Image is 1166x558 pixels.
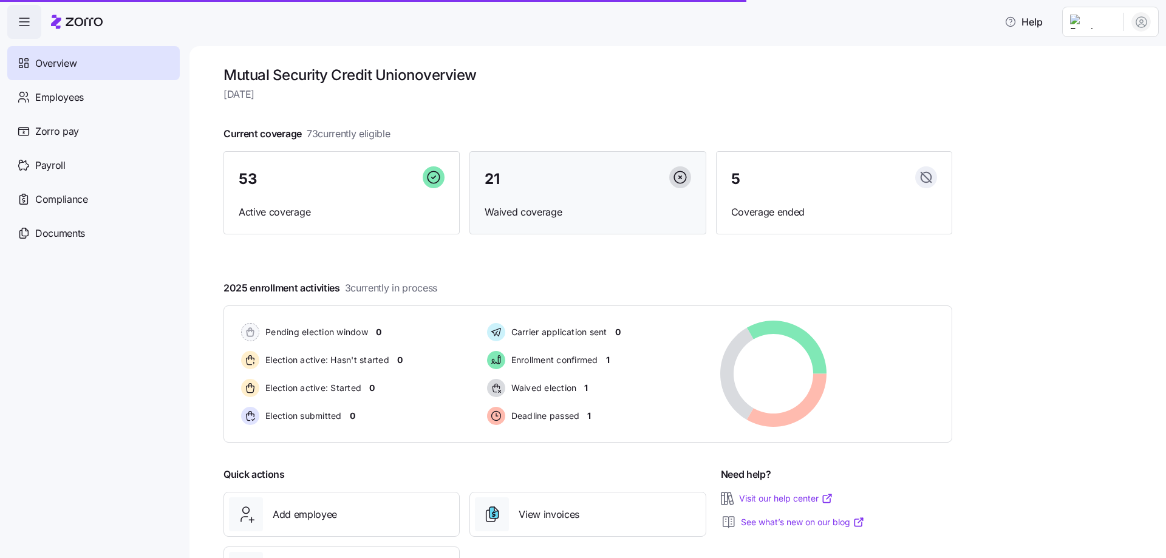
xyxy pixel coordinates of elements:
div: How do I know if my initial premium was paid, or if I am set up with autopay? [18,239,225,274]
span: Waived coverage [485,205,690,220]
span: Election submitted [262,410,342,422]
a: Overview [7,46,180,80]
div: How do I know if my initial premium was paid, or if I am set up with autopay? [25,244,203,270]
a: See what’s new on our blog [741,516,865,528]
a: Visit our help center [739,492,833,505]
a: Payroll [7,148,180,182]
span: Search for help [25,194,98,206]
span: Messages [101,409,143,418]
span: Payroll [35,158,66,173]
span: 0 [369,382,375,394]
span: Need help? [721,467,771,482]
button: Help [162,379,243,427]
a: Documents [7,216,180,250]
div: How do I set up auto-pay? [25,222,203,234]
span: Current coverage [223,126,390,141]
span: Add employee [273,507,337,522]
p: How can we help? [24,107,219,128]
span: Zorro pay [35,124,79,139]
div: QLE overview [25,315,203,327]
span: Home [27,409,54,418]
button: Help [995,10,1052,34]
span: Election active: Hasn't started [262,354,389,366]
span: Election active: Started [262,382,361,394]
span: 0 [350,410,355,422]
div: Close [209,19,231,41]
div: What is [PERSON_NAME]’s smart plan selection platform? [25,279,203,305]
span: 3 currently in process [345,281,437,296]
div: QLE overview [18,310,225,332]
span: 0 [615,326,621,338]
a: Zorro pay [7,114,180,148]
span: Compliance [35,192,88,207]
span: 21 [485,172,499,186]
span: Help [1004,15,1043,29]
div: What is [PERSON_NAME]’s smart plan selection platform? [18,274,225,310]
button: Search for help [18,188,225,212]
span: Coverage ended [731,205,937,220]
span: 1 [587,410,591,422]
span: 1 [584,382,588,394]
div: Send us a message [25,153,203,166]
span: 53 [239,172,257,186]
button: Messages [81,379,162,427]
span: Carrier application sent [508,326,607,338]
span: View invoices [519,507,579,522]
img: Employer logo [1070,15,1114,29]
span: Employees [35,90,84,105]
span: Waived election [508,382,577,394]
span: Enrollment confirmed [508,354,598,366]
span: 0 [397,354,403,366]
span: [DATE] [223,87,952,102]
span: 0 [376,326,381,338]
span: Pending election window [262,326,368,338]
div: How do I set up auto-pay? [18,217,225,239]
a: Employees [7,80,180,114]
a: Compliance [7,182,180,216]
span: 5 [731,172,740,186]
span: 73 currently eligible [307,126,390,141]
span: Overview [35,56,77,71]
div: Send us a message [12,143,231,176]
span: 1 [606,354,610,366]
span: Documents [35,226,85,241]
span: Help [193,409,212,418]
span: Deadline passed [508,410,580,422]
p: Hi [PERSON_NAME] [24,86,219,107]
span: 2025 enrollment activities [223,281,437,296]
img: logo [24,23,97,43]
h1: Mutual Security Credit Union overview [223,66,952,84]
span: Quick actions [223,467,285,482]
span: Active coverage [239,205,445,220]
